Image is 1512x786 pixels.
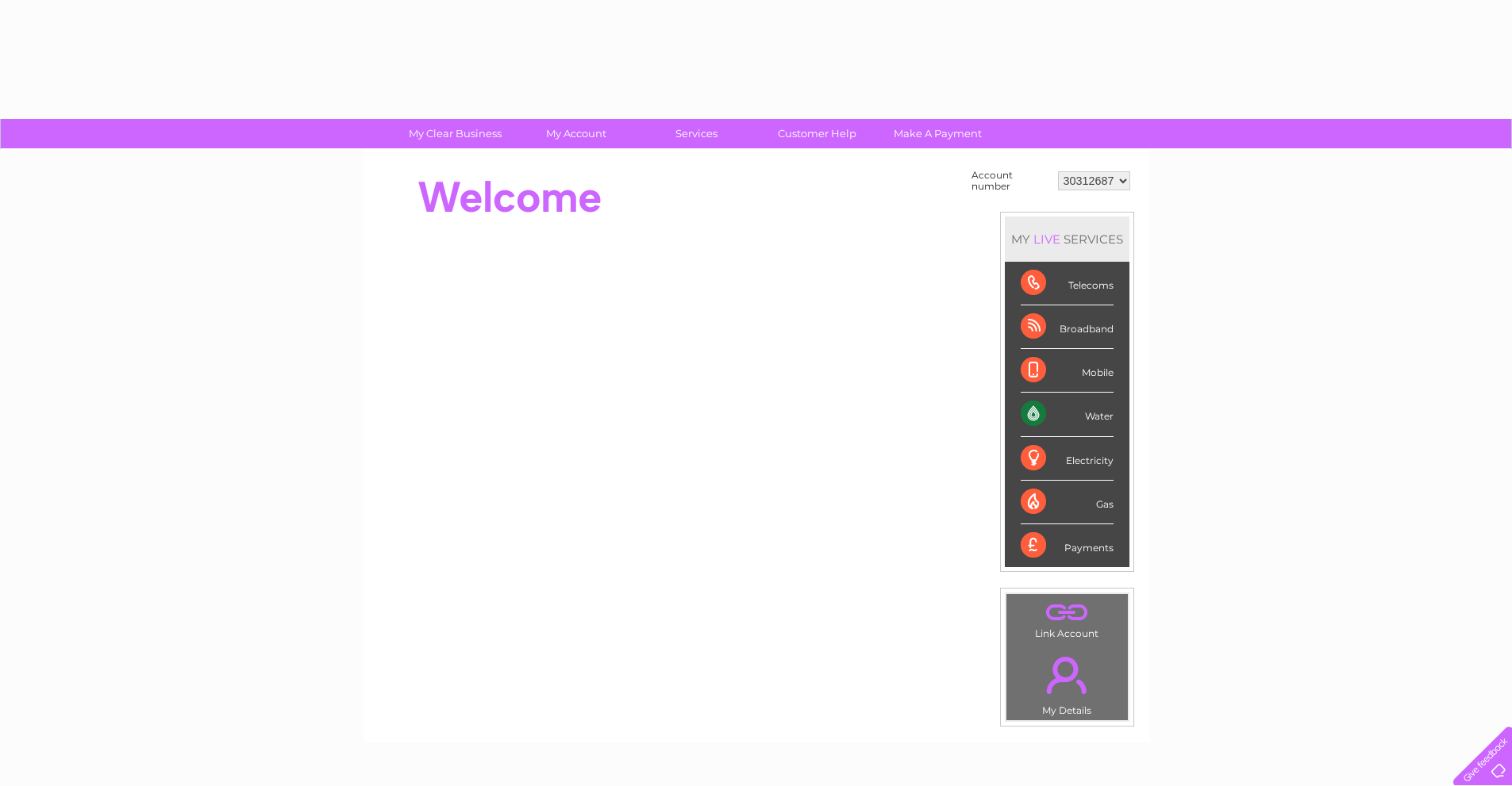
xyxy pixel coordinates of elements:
div: MY SERVICES [1005,217,1129,262]
a: . [1010,647,1124,703]
div: Gas [1021,481,1114,524]
div: LIVE [1030,232,1064,247]
td: Account number [968,166,1054,196]
td: Link Account [1006,593,1129,643]
div: Electricity [1021,437,1114,481]
td: My Details [1006,643,1129,721]
a: Services [631,119,762,148]
div: Water [1021,393,1114,436]
div: Telecoms [1021,262,1114,305]
a: Customer Help [752,119,883,148]
a: . [1010,598,1124,626]
a: My Account [510,119,641,148]
div: Mobile [1021,349,1114,393]
div: Broadband [1021,305,1114,349]
div: Payments [1021,524,1114,567]
a: Make A Payment [872,119,1003,148]
a: My Clear Business [390,119,521,148]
